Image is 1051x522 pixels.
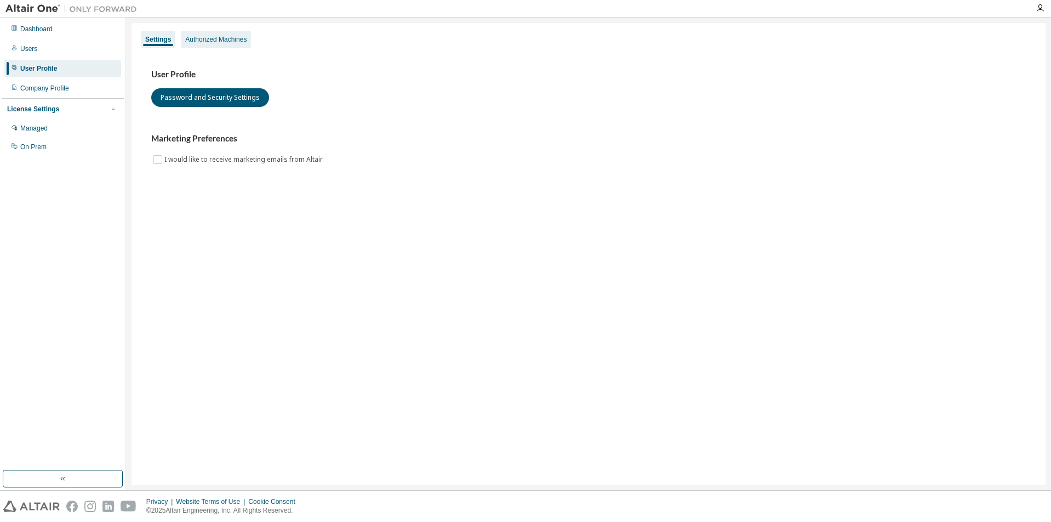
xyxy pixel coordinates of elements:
div: Dashboard [20,25,53,33]
h3: User Profile [151,69,1026,80]
img: linkedin.svg [102,501,114,512]
img: facebook.svg [66,501,78,512]
div: Managed [20,124,48,133]
div: Website Terms of Use [176,497,248,506]
div: Company Profile [20,84,69,93]
div: On Prem [20,143,47,151]
div: Authorized Machines [185,35,247,44]
img: Altair One [5,3,142,14]
label: I would like to receive marketing emails from Altair [164,153,325,166]
div: Settings [145,35,171,44]
div: Users [20,44,37,53]
p: © 2025 Altair Engineering, Inc. All Rights Reserved. [146,506,302,515]
h3: Marketing Preferences [151,133,1026,144]
div: Cookie Consent [248,497,301,506]
img: instagram.svg [84,501,96,512]
div: License Settings [7,105,59,114]
button: Password and Security Settings [151,88,269,107]
div: User Profile [20,64,57,73]
img: youtube.svg [121,501,136,512]
div: Privacy [146,497,176,506]
img: altair_logo.svg [3,501,60,512]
